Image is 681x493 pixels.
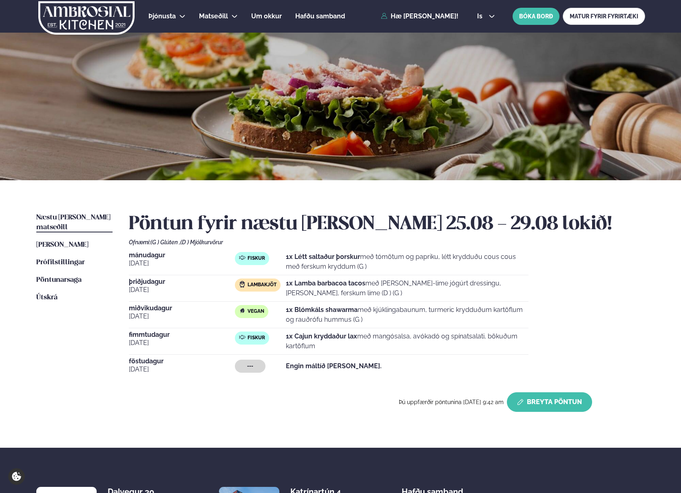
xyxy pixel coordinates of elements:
a: Matseðill [199,11,228,21]
span: [DATE] [129,285,235,295]
span: Matseðill [199,12,228,20]
span: [DATE] [129,259,235,268]
img: Vegan.svg [239,307,245,314]
a: [PERSON_NAME] [36,240,88,250]
span: Fiskur [248,255,265,262]
strong: 1x Lamba barbacoa tacos [286,279,365,287]
span: is [477,13,485,20]
span: [DATE] [129,312,235,321]
a: Prófílstillingar [36,258,85,268]
strong: 1x Cajun kryddaður lax [286,332,357,340]
a: Þjónusta [148,11,176,21]
img: fish.svg [239,334,245,340]
img: fish.svg [239,254,245,261]
img: Lamb.svg [239,281,245,287]
span: Hafðu samband [295,12,345,20]
span: Um okkur [251,12,282,20]
a: MATUR FYRIR FYRIRTÆKI [563,8,645,25]
strong: Engin máltíð [PERSON_NAME]. [286,362,382,370]
span: fimmtudagur [129,332,235,338]
span: Næstu [PERSON_NAME] matseðill [36,214,111,231]
span: Lambakjöt [248,282,276,288]
button: Breyta Pöntun [507,392,592,412]
span: [DATE] [129,365,235,374]
span: [DATE] [129,338,235,348]
span: Prófílstillingar [36,259,85,266]
span: [PERSON_NAME] [36,241,88,248]
span: Útskrá [36,294,57,301]
span: Vegan [248,308,264,315]
a: Hæ [PERSON_NAME]! [381,13,458,20]
strong: 1x Létt saltaður þorskur [286,253,360,261]
p: með kjúklingabaunum, turmeric krydduðum kartöflum og rauðrófu hummus (G ) [286,305,528,325]
p: með mangósalsa, avókadó og spínatsalati, bökuðum kartöflum [286,332,528,351]
button: is [471,13,501,20]
span: þriðjudagur [129,279,235,285]
span: Pöntunarsaga [36,276,82,283]
p: með [PERSON_NAME]-lime jógúrt dressingu, [PERSON_NAME], ferskum lime (D ) (G ) [286,279,528,298]
span: --- [247,363,253,369]
a: Cookie settings [8,468,25,485]
span: Fiskur [248,335,265,341]
span: miðvikudagur [129,305,235,312]
a: Hafðu samband [295,11,345,21]
img: logo [38,1,135,35]
p: með tómötum og papriku, létt krydduðu cous cous með ferskum kryddum (G ) [286,252,528,272]
span: (G ) Glúten , [150,239,180,245]
strong: 1x Blómkáls shawarma [286,306,358,314]
span: Þjónusta [148,12,176,20]
a: Um okkur [251,11,282,21]
div: Ofnæmi: [129,239,645,245]
span: föstudagur [129,358,235,365]
a: Næstu [PERSON_NAME] matseðill [36,213,113,232]
a: Útskrá [36,293,57,303]
h2: Pöntun fyrir næstu [PERSON_NAME] 25.08 - 29.08 lokið! [129,213,645,236]
span: (D ) Mjólkurvörur [180,239,223,245]
span: mánudagur [129,252,235,259]
span: Þú uppfærðir pöntunina [DATE] 9:42 am [399,399,504,405]
button: BÓKA BORÐ [513,8,559,25]
a: Pöntunarsaga [36,275,82,285]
